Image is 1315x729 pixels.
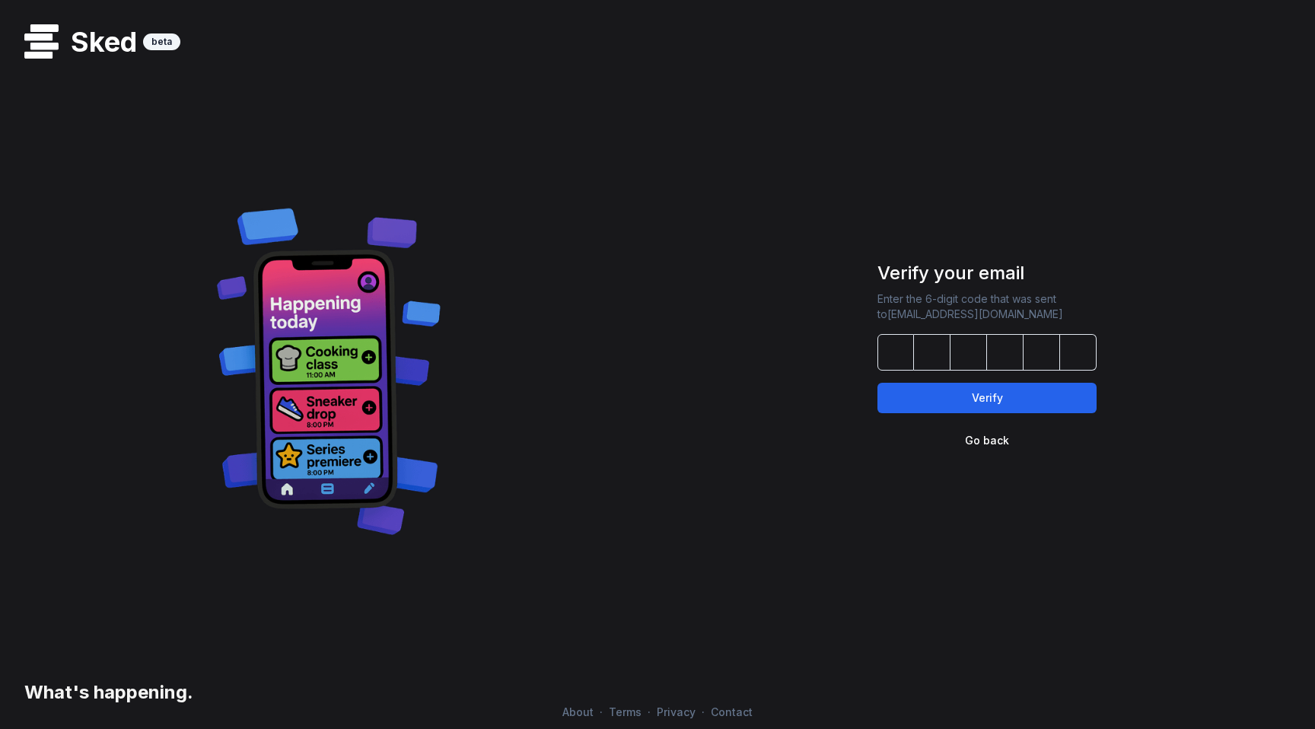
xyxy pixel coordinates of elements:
[209,189,449,549] img: Decorative
[877,383,1097,413] button: Verify
[877,291,1097,322] p: Enter the 6-digit code that was sent to [EMAIL_ADDRESS][DOMAIN_NAME]
[18,680,193,705] h3: What's happening.
[603,705,648,718] a: Terms
[24,24,59,59] img: logo
[59,27,143,57] h1: Sked
[651,705,702,718] a: Privacy
[877,261,1097,285] label: Verify your email
[705,705,759,718] a: Contact
[877,425,1097,456] button: Go back
[143,33,180,50] div: beta
[556,705,600,718] a: About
